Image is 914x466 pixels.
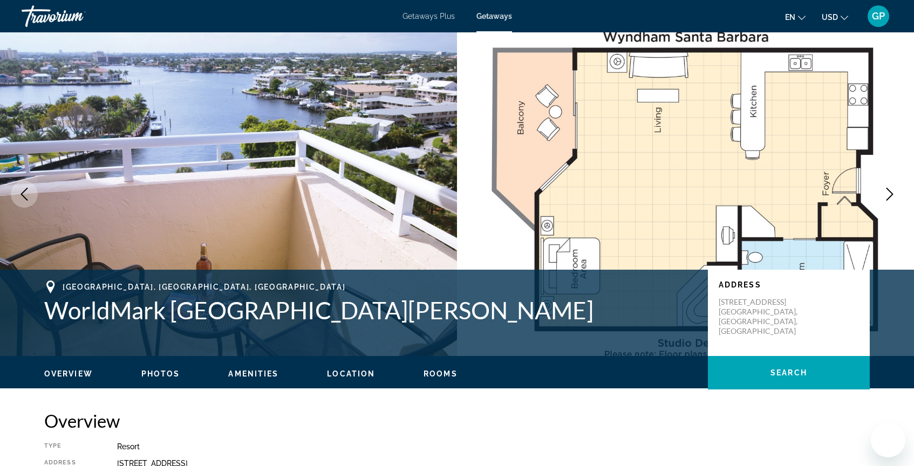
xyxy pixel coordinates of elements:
[327,369,375,378] span: Location
[11,181,38,208] button: Previous image
[822,13,838,22] span: USD
[63,283,345,291] span: [GEOGRAPHIC_DATA], [GEOGRAPHIC_DATA], [GEOGRAPHIC_DATA]
[228,369,278,378] span: Amenities
[785,9,806,25] button: Change language
[719,280,859,289] p: Address
[327,369,375,379] button: Location
[822,9,848,25] button: Change currency
[424,369,458,379] button: Rooms
[719,297,805,336] p: [STREET_ADDRESS] [GEOGRAPHIC_DATA], [GEOGRAPHIC_DATA], [GEOGRAPHIC_DATA]
[864,5,892,28] button: User Menu
[872,11,885,22] span: GP
[44,369,93,378] span: Overview
[44,296,697,324] h1: WorldMark [GEOGRAPHIC_DATA][PERSON_NAME]
[770,368,807,377] span: Search
[141,369,180,379] button: Photos
[117,442,870,451] div: Resort
[22,2,129,30] a: Travorium
[44,410,870,431] h2: Overview
[228,369,278,379] button: Amenities
[403,12,455,20] a: Getaways Plus
[44,369,93,379] button: Overview
[141,369,180,378] span: Photos
[708,356,870,389] button: Search
[876,181,903,208] button: Next image
[44,442,90,451] div: Type
[871,423,905,457] iframe: Button to launch messaging window
[424,369,458,378] span: Rooms
[476,12,512,20] a: Getaways
[785,13,795,22] span: en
